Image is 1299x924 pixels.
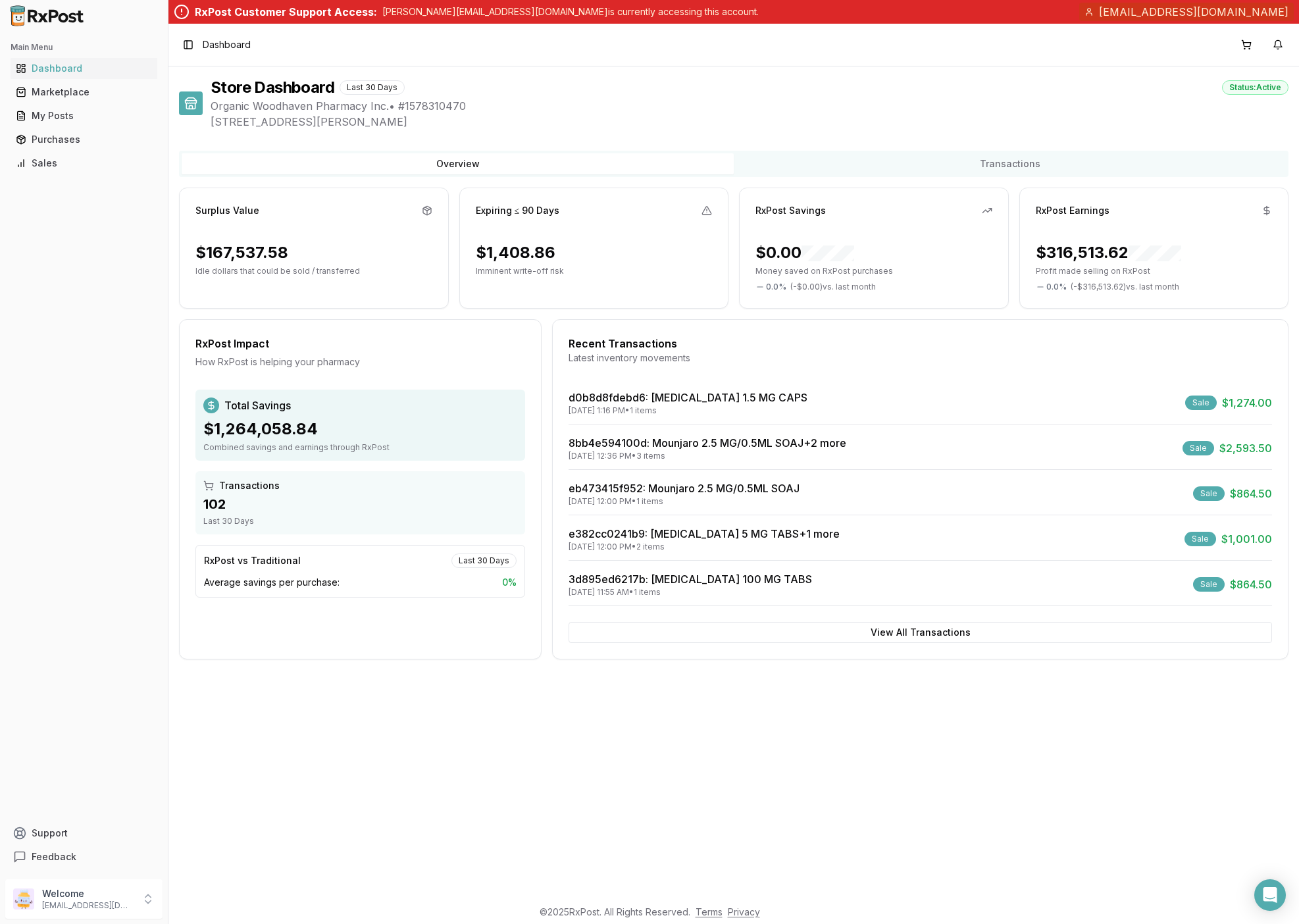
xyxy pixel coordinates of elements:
a: Dashboard [11,57,157,80]
div: Purchases [16,133,152,146]
span: $864.50 [1230,577,1272,592]
div: Sale [1193,486,1225,501]
span: Transactions [219,479,280,492]
p: Money saved on RxPost purchases [755,266,992,276]
span: Organic Woodhaven Pharmacy Inc. • # 1578310470 [211,98,1288,114]
span: $2,593.50 [1219,440,1272,456]
div: 102 [203,495,517,513]
div: RxPost Savings [755,204,826,217]
div: [DATE] 12:00 PM • 1 items [569,496,800,507]
div: Combined savings and earnings through RxPost [203,442,517,453]
a: Privacy [728,906,760,917]
div: $316,513.62 [1036,242,1181,263]
p: [EMAIL_ADDRESS][DOMAIN_NAME] [42,900,134,911]
p: Welcome [42,887,134,900]
span: Dashboard [203,38,251,51]
span: $1,001.00 [1221,531,1272,547]
div: RxPost vs Traditional [204,554,301,567]
div: RxPost Customer Support Access: [195,4,377,20]
div: Dashboard [16,62,152,75]
div: Sale [1183,441,1214,455]
div: Last 30 Days [340,80,405,95]
button: Support [5,821,163,845]
nav: breadcrumb [203,38,251,51]
div: RxPost Earnings [1036,204,1109,217]
div: Open Intercom Messenger [1254,879,1286,911]
div: Recent Transactions [569,336,1272,351]
img: User avatar [13,888,34,910]
div: Expiring ≤ 90 Days [476,204,560,217]
span: 0.0 % [766,282,786,292]
div: [DATE] 11:55 AM • 1 items [569,587,812,598]
button: Transactions [734,153,1286,174]
span: Feedback [32,850,76,863]
div: $1,264,058.84 [203,419,517,440]
button: Marketplace [5,82,163,103]
div: Sales [16,157,152,170]
button: Dashboard [5,58,163,79]
p: [PERSON_NAME][EMAIL_ADDRESS][DOMAIN_NAME] is currently accessing this account. [382,5,759,18]
span: $1,274.00 [1222,395,1272,411]
div: Marketplace [16,86,152,99]
span: ( - $0.00 ) vs. last month [790,282,876,292]
span: [EMAIL_ADDRESS][DOMAIN_NAME] [1099,4,1288,20]
div: Latest inventory movements [569,351,1272,365]
div: Sale [1184,532,1216,546]
div: $167,537.58 [195,242,288,263]
div: [DATE] 12:00 PM • 2 items [569,542,840,552]
div: My Posts [16,109,152,122]
a: Terms [696,906,723,917]
div: Status: Active [1222,80,1288,95]
h1: Store Dashboard [211,77,334,98]
div: How RxPost is helping your pharmacy [195,355,525,369]
span: ( - $316,513.62 ) vs. last month [1071,282,1179,292]
a: 8bb4e594100d: Mounjaro 2.5 MG/0.5ML SOAJ+2 more [569,436,846,449]
button: Overview [182,153,734,174]
span: Average savings per purchase: [204,576,340,589]
div: [DATE] 1:16 PM • 1 items [569,405,807,416]
a: My Posts [11,104,157,128]
a: 3d895ed6217b: [MEDICAL_DATA] 100 MG TABS [569,573,812,586]
div: [DATE] 12:36 PM • 3 items [569,451,846,461]
span: Total Savings [224,398,291,413]
div: Sale [1185,396,1217,410]
div: $1,408.86 [476,242,555,263]
button: My Posts [5,105,163,126]
p: Idle dollars that could be sold / transferred [195,266,432,276]
a: eb473415f952: Mounjaro 2.5 MG/0.5ML SOAJ [569,482,800,495]
a: Sales [11,151,157,175]
span: [STREET_ADDRESS][PERSON_NAME] [211,114,1288,130]
a: d0b8d8fdebd6: [MEDICAL_DATA] 1.5 MG CAPS [569,391,807,404]
p: Imminent write-off risk [476,266,713,276]
button: Purchases [5,129,163,150]
span: $864.50 [1230,486,1272,501]
button: Sales [5,153,163,174]
button: Feedback [5,845,163,869]
a: e382cc0241b9: [MEDICAL_DATA] 5 MG TABS+1 more [569,527,840,540]
div: RxPost Impact [195,336,525,351]
div: Surplus Value [195,204,259,217]
img: RxPost Logo [5,5,89,26]
h2: Main Menu [11,42,157,53]
div: $0.00 [755,242,854,263]
a: Purchases [11,128,157,151]
button: View All Transactions [569,622,1272,643]
span: 0 % [502,576,517,589]
div: Last 30 Days [203,516,517,526]
p: Profit made selling on RxPost [1036,266,1273,276]
div: Sale [1193,577,1225,592]
span: 0.0 % [1046,282,1067,292]
div: Last 30 Days [451,553,517,568]
a: Marketplace [11,80,157,104]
